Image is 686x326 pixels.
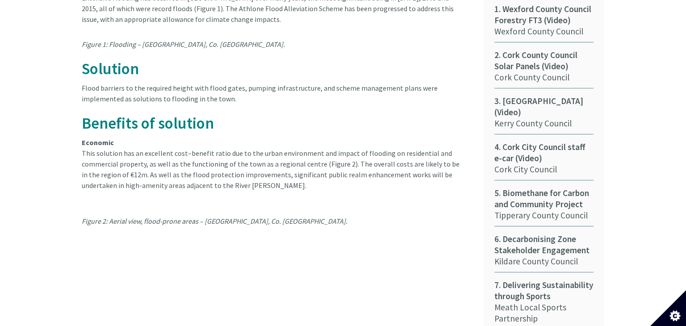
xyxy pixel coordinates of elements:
span: Benefits of solution [82,113,214,133]
a: 1. Wexford County Council Forestry FT3 (Video)Wexford County Council [494,4,594,42]
em: Figure 1: Flooding – [GEOGRAPHIC_DATA], Co. [GEOGRAPHIC_DATA]. [82,40,285,49]
a: 5. Biomethane for Carbon and Community ProjectTipperary County Council [494,188,594,226]
span: 5. Biomethane for Carbon and Community Project [494,188,594,210]
a: 6. Decarbonising Zone Stakeholder EngagementKildare County Council [494,234,594,272]
a: 3. [GEOGRAPHIC_DATA] (Video)Kerry County Council [494,96,594,134]
span: 7. Delivering Sustainability through Sports [494,280,594,302]
a: 2. Cork County Council Solar Panels (Video)Cork County Council [494,50,594,88]
span: 2. Cork County Council Solar Panels (Video) [494,50,594,72]
span: 3. [GEOGRAPHIC_DATA] (Video) [494,96,594,118]
span: Solution [82,59,139,79]
span: 1. Wexford County Council Forestry FT3 (Video) [494,4,594,26]
button: Set cookie preferences [650,290,686,326]
a: 4. Cork City Council staff e-car (Video)Cork City Council [494,142,594,180]
strong: Economic [82,138,114,147]
span: 6. Decarbonising Zone Stakeholder Engagement [494,234,594,256]
em: Figure 2: Aerial view, flood-prone areas – [GEOGRAPHIC_DATA], Co. [GEOGRAPHIC_DATA]. [82,217,347,226]
span: 4. Cork City Council staff e-car (Video) [494,142,594,164]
